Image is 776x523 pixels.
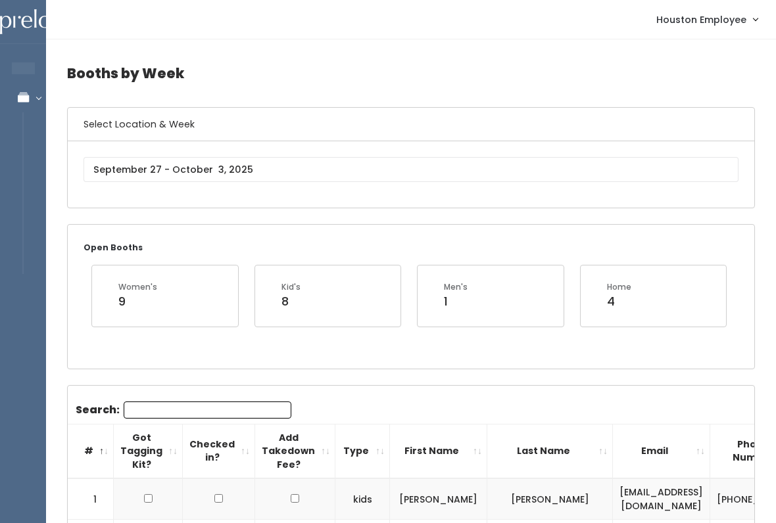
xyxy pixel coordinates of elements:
[84,242,143,253] small: Open Booths
[84,157,739,182] input: September 27 - October 3, 2025
[643,5,771,34] a: Houston Employee
[281,281,301,293] div: Kid's
[255,424,335,478] th: Add Takedown Fee?: activate to sort column ascending
[67,55,755,91] h4: Booths by Week
[390,424,487,478] th: First Name: activate to sort column ascending
[183,424,255,478] th: Checked in?: activate to sort column ascending
[118,281,157,293] div: Women's
[68,478,114,520] td: 1
[335,424,390,478] th: Type: activate to sort column ascending
[607,293,631,310] div: 4
[118,293,157,310] div: 9
[613,424,710,478] th: Email: activate to sort column ascending
[76,401,291,419] label: Search:
[68,108,754,141] h6: Select Location & Week
[613,478,710,520] td: [EMAIL_ADDRESS][DOMAIN_NAME]
[68,424,114,478] th: #: activate to sort column descending
[487,478,613,520] td: [PERSON_NAME]
[444,281,468,293] div: Men's
[124,401,291,419] input: Search:
[487,424,613,478] th: Last Name: activate to sort column ascending
[114,424,183,478] th: Got Tagging Kit?: activate to sort column ascending
[281,293,301,310] div: 8
[335,478,390,520] td: kids
[390,478,487,520] td: [PERSON_NAME]
[607,281,631,293] div: Home
[656,12,746,27] span: Houston Employee
[444,293,468,310] div: 1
